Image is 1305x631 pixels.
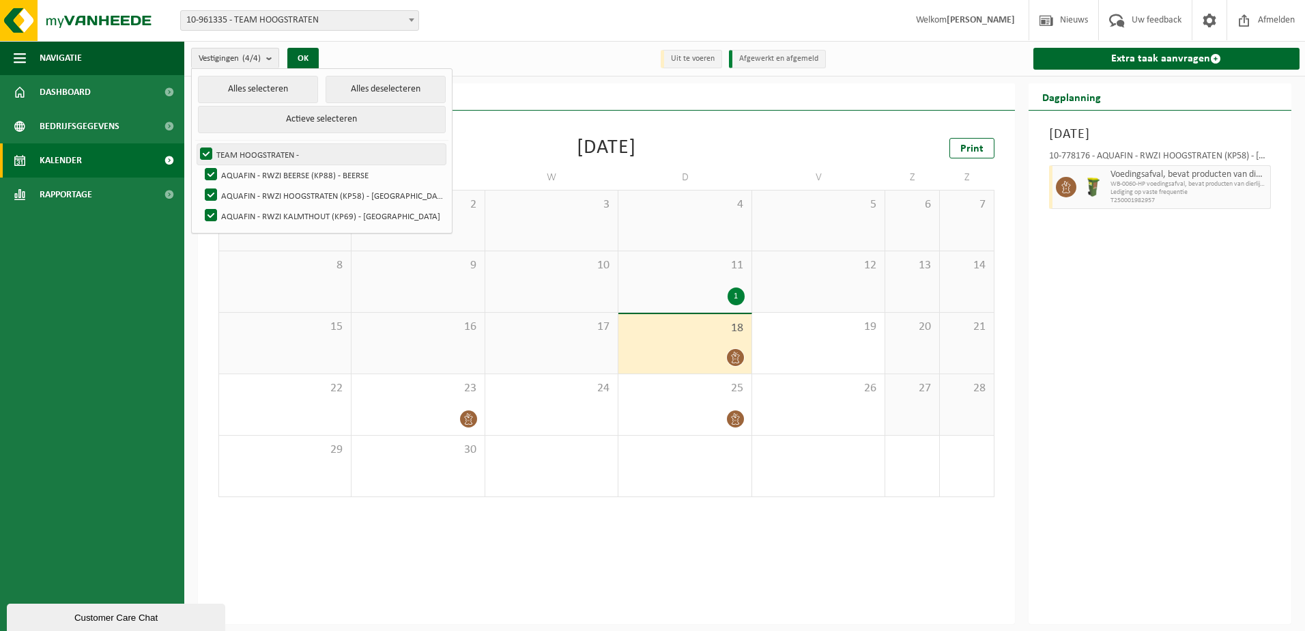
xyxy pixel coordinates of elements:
button: Alles selecteren [198,76,319,103]
iframe: chat widget [7,601,228,631]
button: OK [287,48,319,70]
span: 5 [759,197,878,212]
span: Bedrijfsgegevens [40,109,119,143]
img: WB-0060-HPE-GN-50 [1083,177,1104,197]
span: 25 [625,381,744,396]
span: 20 [892,320,932,335]
span: 7 [947,197,987,212]
td: Z [940,165,994,190]
span: 26 [759,381,878,396]
span: 19 [759,320,878,335]
count: (4/4) [242,54,261,63]
label: AQUAFIN - RWZI HOOGSTRATEN (KP58) - [GEOGRAPHIC_DATA] [202,185,446,206]
label: AQUAFIN - RWZI BEERSE (KP88) - BEERSE [202,165,446,185]
td: Z [885,165,940,190]
button: Vestigingen(4/4) [191,48,279,68]
span: 17 [492,320,611,335]
h2: Dagplanning [1029,83,1115,110]
span: Lediging op vaste frequentie [1110,188,1267,197]
span: 18 [625,321,744,336]
span: 14 [947,258,987,273]
span: 13 [892,258,932,273]
label: TEAM HOOGSTRATEN - [197,144,446,165]
span: 12 [759,258,878,273]
span: 10-961335 - TEAM HOOGSTRATEN [180,10,419,31]
span: Dashboard [40,75,91,109]
td: D [618,165,751,190]
span: 21 [947,320,987,335]
span: 10 [492,258,611,273]
span: 10-961335 - TEAM HOOGSTRATEN [181,11,418,30]
span: 27 [892,381,932,396]
span: 4 [625,197,744,212]
td: V [752,165,885,190]
span: Vestigingen [199,48,261,69]
span: 9 [358,258,477,273]
span: 30 [358,443,477,458]
span: T250001982957 [1110,197,1267,205]
span: 16 [358,320,477,335]
button: Alles deselecteren [326,76,446,103]
span: Print [960,143,984,154]
span: 11 [625,258,744,273]
label: AQUAFIN - RWZI KALMTHOUT (KP69) - [GEOGRAPHIC_DATA] [202,206,446,226]
span: Rapportage [40,178,92,212]
div: [DATE] [577,138,636,158]
span: WB-0060-HP voedingsafval, bevat producten van dierlijke oors [1110,180,1267,188]
strong: [PERSON_NAME] [947,15,1015,25]
span: 15 [226,320,344,335]
a: Extra taak aanvragen [1033,48,1300,70]
span: 24 [492,381,611,396]
a: Print [949,138,994,158]
div: 10-778176 - AQUAFIN - RWZI HOOGSTRATEN (KP58) - [GEOGRAPHIC_DATA] [1049,152,1272,165]
span: 8 [226,258,344,273]
span: 3 [492,197,611,212]
span: 6 [892,197,932,212]
span: Kalender [40,143,82,178]
h3: [DATE] [1049,124,1272,145]
span: Voedingsafval, bevat producten van dierlijke oorsprong, onverpakt, categorie 3 [1110,169,1267,180]
span: Navigatie [40,41,82,75]
span: 22 [226,381,344,396]
span: 23 [358,381,477,396]
td: W [485,165,618,190]
button: Actieve selecteren [198,106,446,133]
li: Afgewerkt en afgemeld [729,50,826,68]
li: Uit te voeren [661,50,722,68]
div: 1 [728,288,745,305]
span: 28 [947,381,987,396]
span: 29 [226,443,344,458]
